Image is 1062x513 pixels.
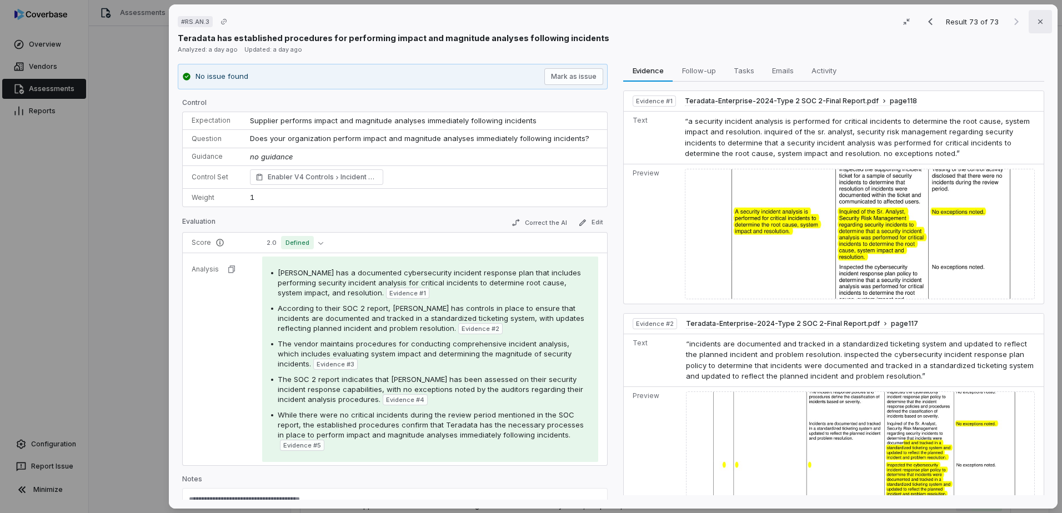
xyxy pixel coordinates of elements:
[250,116,537,125] span: Supplier performs impact and magnitude analyses immediately following incidents
[278,268,581,297] span: [PERSON_NAME] has a documented cybersecurity incident response plan that includes performing secu...
[574,216,608,229] button: Edit
[178,46,238,53] span: Analyzed: a day ago
[768,63,798,78] span: Emails
[250,152,293,161] span: no guidance
[192,238,244,247] p: Score
[686,339,1034,381] span: “incidents are documented and tracked in a standardized ticketing system and updated to reflect t...
[386,395,424,404] span: Evidence # 4
[214,12,234,32] button: Copy link
[891,319,918,328] span: page 117
[178,32,609,44] p: Teradata has established procedures for performing impact and magnitude analyses following incidents
[192,173,232,182] p: Control Set
[192,116,232,125] p: Expectation
[192,134,232,143] p: Question
[807,63,841,78] span: Activity
[182,475,608,488] p: Notes
[250,193,254,202] span: 1
[636,319,674,328] span: Evidence # 2
[268,172,378,183] span: Enabler V4 Controls Incident Management
[278,339,572,368] span: The vendor maintains procedures for conducting comprehensive incident analysis, which includes ev...
[278,410,584,439] span: While there were no critical incidents during the review period mentioned in the SOC report, the ...
[196,71,248,82] p: No issue found
[278,375,583,404] span: The SOC 2 report indicates that [PERSON_NAME] has been assessed on their security incident respon...
[192,152,232,161] p: Guidance
[946,16,1001,28] p: Result 73 of 73
[636,97,673,105] span: Evidence # 1
[244,46,302,53] span: Updated: a day ago
[317,360,354,369] span: Evidence # 3
[919,15,941,28] button: Previous result
[890,97,917,105] span: page 118
[507,216,572,229] button: Correct the AI
[685,117,1030,158] span: “a security incident analysis is performed for critical incidents to determine the root cause, sy...
[283,441,321,450] span: Evidence # 5
[628,63,668,78] span: Evidence
[250,134,589,143] span: Does your organization perform impact and magnitude analyses immediately following incidents?
[624,111,680,164] td: Text
[192,193,232,202] p: Weight
[729,63,759,78] span: Tasks
[181,17,209,26] span: # RS.AN.3
[685,97,879,105] span: Teradata-Enterprise-2024-Type 2 SOC 2-Final Report.pdf
[182,98,608,112] p: Control
[678,63,720,78] span: Follow-up
[686,319,918,329] button: Teradata-Enterprise-2024-Type 2 SOC 2-Final Report.pdfpage117
[262,236,328,249] button: 2.0Defined
[182,217,216,230] p: Evaluation
[624,334,682,386] td: Text
[685,169,1035,299] img: 47af93233e9d4c5f8dd51fdfc0d0a5cb_original.jpg_w1200.jpg
[462,324,499,333] span: Evidence # 2
[544,68,603,85] button: Mark as issue
[192,265,219,274] p: Analysis
[278,304,584,333] span: According to their SOC 2 report, [PERSON_NAME] has controls in place to ensure that incidents are...
[281,236,314,249] span: Defined
[389,289,426,298] span: Evidence # 1
[624,164,680,304] td: Preview
[686,319,880,328] span: Teradata-Enterprise-2024-Type 2 SOC 2-Final Report.pdf
[685,97,917,106] button: Teradata-Enterprise-2024-Type 2 SOC 2-Final Report.pdfpage118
